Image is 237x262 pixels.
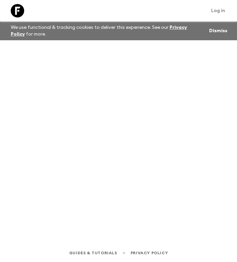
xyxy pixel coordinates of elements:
[69,249,117,257] a: Guides & Tutorials
[11,25,187,37] a: Privacy Policy
[207,26,229,36] button: Dismiss
[131,249,168,257] a: Privacy Policy
[207,6,229,15] a: Log in
[8,21,207,40] p: We use functional & tracking cookies to deliver this experience. See our for more.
